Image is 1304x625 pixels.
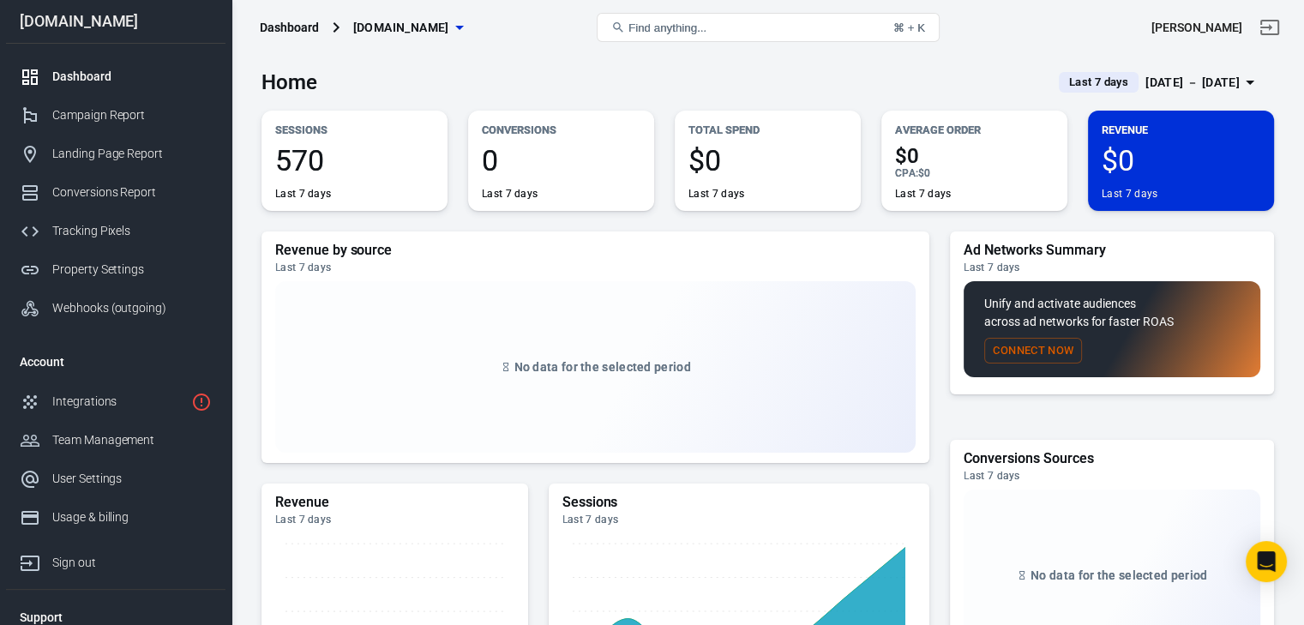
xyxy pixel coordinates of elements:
div: User Settings [52,470,212,488]
div: Last 7 days [275,187,331,201]
h3: Home [261,70,317,94]
div: Last 7 days [275,261,916,274]
div: Conversions Report [52,183,212,201]
span: $0 [1102,146,1260,175]
button: Last 7 days[DATE] － [DATE] [1045,69,1274,97]
div: Last 7 days [482,187,538,201]
p: Sessions [275,121,434,139]
span: $0 [688,146,847,175]
h5: Sessions [562,494,916,511]
a: Conversions Report [6,173,225,212]
a: User Settings [6,460,225,498]
span: readingprograms.com [353,17,449,39]
div: Last 7 days [1102,187,1157,201]
li: Account [6,341,225,382]
div: Dashboard [260,19,319,36]
div: Property Settings [52,261,212,279]
a: Dashboard [6,57,225,96]
a: Property Settings [6,250,225,289]
a: Landing Page Report [6,135,225,173]
span: 570 [275,146,434,175]
p: Average Order [895,121,1054,139]
div: Last 7 days [562,513,916,526]
div: Integrations [52,393,184,411]
a: Integrations [6,382,225,421]
a: Campaign Report [6,96,225,135]
p: Conversions [482,121,640,139]
a: Team Management [6,421,225,460]
span: Last 7 days [1062,74,1135,91]
svg: 1 networks not verified yet [191,392,212,412]
button: Connect Now [984,338,1082,364]
div: Last 7 days [275,513,514,526]
h5: Revenue by source [275,242,916,259]
div: Campaign Report [52,106,212,124]
div: Usage & billing [52,508,212,526]
div: ⌘ + K [893,21,925,34]
span: $0 [895,146,1054,166]
span: No data for the selected period [1031,568,1207,582]
a: Sign out [1249,7,1290,48]
a: Tracking Pixels [6,212,225,250]
h5: Conversions Sources [964,450,1260,467]
span: No data for the selected period [514,360,691,374]
a: Usage & billing [6,498,225,537]
span: CPA : [895,167,918,179]
span: $0 [918,167,930,179]
div: Webhooks (outgoing) [52,299,212,317]
div: Sign out [52,554,212,572]
h5: Ad Networks Summary [964,242,1260,259]
div: [DATE] － [DATE] [1145,72,1240,93]
span: 0 [482,146,640,175]
div: Team Management [52,431,212,449]
div: Last 7 days [895,187,951,201]
p: Total Spend [688,121,847,139]
div: Account id: JWXQKv1Z [1151,19,1242,37]
a: Webhooks (outgoing) [6,289,225,328]
div: Landing Page Report [52,145,212,163]
div: Last 7 days [964,261,1260,274]
div: Last 7 days [688,187,744,201]
div: Open Intercom Messenger [1246,541,1287,582]
div: Last 7 days [964,469,1260,483]
span: Find anything... [628,21,706,34]
div: Tracking Pixels [52,222,212,240]
div: [DOMAIN_NAME] [6,14,225,29]
p: Revenue [1102,121,1260,139]
button: [DOMAIN_NAME] [346,12,470,44]
div: Dashboard [52,68,212,86]
p: Unify and activate audiences across ad networks for faster ROAS [984,295,1240,331]
a: Sign out [6,537,225,582]
button: Find anything...⌘ + K [597,13,940,42]
h5: Revenue [275,494,514,511]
